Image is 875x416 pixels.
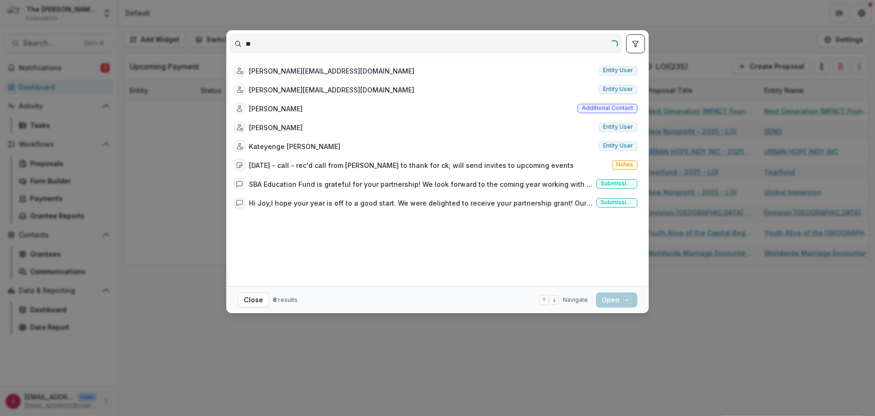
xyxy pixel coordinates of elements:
span: results [278,296,297,303]
div: Kateyenge [PERSON_NAME] [249,141,340,151]
div: [PERSON_NAME][EMAIL_ADDRESS][DOMAIN_NAME] [249,66,414,76]
button: Open [596,292,637,308]
span: Additional contact [582,105,633,111]
div: [PERSON_NAME] [249,123,303,133]
div: [PERSON_NAME] [249,104,303,114]
div: [PERSON_NAME][EMAIL_ADDRESS][DOMAIN_NAME] [249,85,414,95]
button: toggle filters [626,34,645,53]
span: Submission comment [601,180,633,187]
span: Entity user [603,142,633,149]
button: Close [238,292,269,308]
span: Notes [616,161,633,168]
span: Submission comment [601,199,633,206]
span: Entity user [603,86,633,92]
div: [DATE] - call - rec'd call from [PERSON_NAME] to thank for ck; will send invites to upcoming events [249,160,574,170]
span: 8 [273,296,277,303]
div: Hi Joy,I hope your year is off to a good start. We were delighted to receive your partnership gra... [249,198,593,208]
span: Navigate [563,296,588,304]
span: Entity user [603,124,633,130]
span: Entity user [603,67,633,74]
div: SBA Education Fund is grateful for your partnership! We look forward to the coming year working w... [249,179,593,189]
